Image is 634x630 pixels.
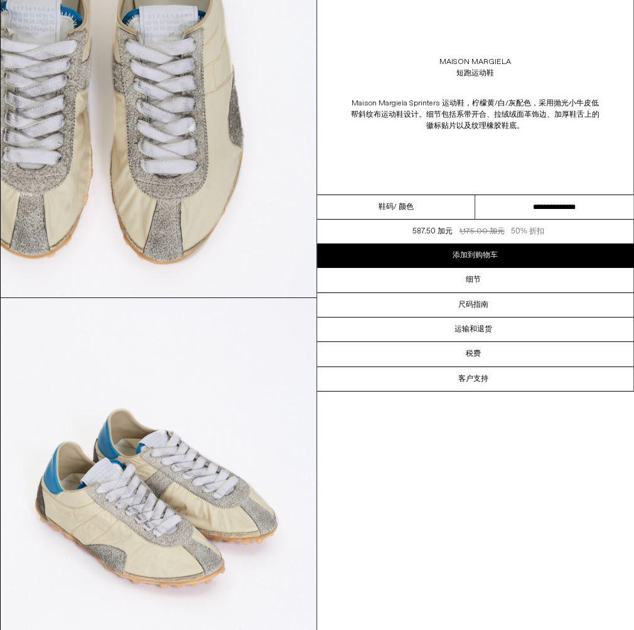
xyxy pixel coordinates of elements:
font: 添加到购物车 [453,250,498,260]
font: 1,175.00 加元 [459,227,505,237]
font: 50% 折扣 [511,227,544,237]
font: Maison Margiela Sprinters 运动鞋，柠檬黄/白/灰配色，采用抛光 [352,99,569,109]
font: 客户支持 [458,374,488,384]
font: 短跑运动鞋 [456,68,494,78]
font: 尺码指南 [458,300,488,310]
font: / 颜色 [394,202,414,212]
font: 运输和退货 [454,324,492,334]
font: 587.50 加元 [412,227,453,237]
font: 鞋码 [379,202,394,212]
font: 小牛皮低帮斜纹布运动鞋设计。细节包括系带开合、拉绒绒面革饰边、加厚鞋舌上的徽标贴片以及纹理橡胶鞋底。 [351,99,599,131]
a: Maison Margiela [439,56,511,68]
font: 细节 [466,275,481,285]
button: 添加到购物车 [317,243,633,267]
font: 税费 [466,349,481,359]
font: Maison Margiela [439,57,511,67]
